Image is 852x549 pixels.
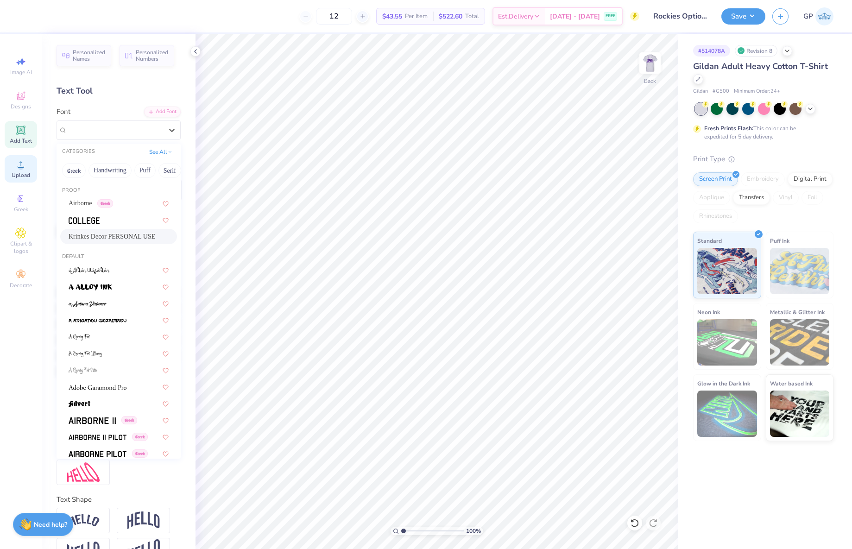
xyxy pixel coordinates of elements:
[69,451,126,457] img: Airborne Pilot
[57,253,181,261] div: Default
[704,125,753,132] strong: Fresh Prints Flash:
[144,107,181,117] div: Add Font
[57,494,181,505] div: Text Shape
[693,172,738,186] div: Screen Print
[69,232,155,241] span: Krinkes Decor PERSONAL USE
[62,163,86,178] button: Greek
[550,12,600,21] span: [DATE] - [DATE]
[788,172,833,186] div: Digital Print
[741,172,785,186] div: Embroidery
[146,147,175,157] button: See All
[132,449,148,458] span: Greek
[770,236,789,246] span: Puff Ink
[693,88,708,95] span: Gildan
[10,282,32,289] span: Decorate
[69,198,92,208] span: Airborne
[69,434,126,441] img: Airborne II Pilot
[134,163,156,178] button: Puff
[69,351,102,357] img: A Charming Font Leftleaning
[498,12,533,21] span: Est. Delivery
[34,520,67,529] strong: Need help?
[57,85,181,97] div: Text Tool
[69,384,126,391] img: Adobe Garamond Pro
[14,206,28,213] span: Greek
[704,124,818,141] div: This color can be expedited for 5 day delivery.
[697,236,722,246] span: Standard
[405,12,428,21] span: Per Item
[158,163,181,178] button: Serif
[697,391,757,437] img: Glow in the Dark Ink
[770,391,830,437] img: Water based Ink
[88,163,132,178] button: Handwriting
[57,187,181,195] div: Proof
[735,45,777,57] div: Revision 8
[802,191,823,205] div: Foil
[67,514,100,527] img: Arc
[465,12,479,21] span: Total
[69,367,97,374] img: A Charming Font Outline
[733,191,770,205] div: Transfers
[57,107,70,117] label: Font
[770,379,813,388] span: Water based Ink
[803,7,833,25] a: GP
[439,12,462,21] span: $522.60
[713,88,729,95] span: # G500
[12,171,30,179] span: Upload
[693,61,828,72] span: Gildan Adult Heavy Cotton T-Shirt
[770,307,825,317] span: Metallic & Glitter Ink
[69,317,126,324] img: a Arigatou Gozaimasu
[734,88,780,95] span: Minimum Order: 24 +
[803,11,813,22] span: GP
[69,401,90,407] img: Advert
[132,433,148,441] span: Greek
[646,7,714,25] input: Untitled Design
[97,199,113,208] span: Greek
[697,379,750,388] span: Glow in the Dark Ink
[693,45,730,57] div: # 514078A
[69,284,112,290] img: a Alloy Ink
[773,191,799,205] div: Vinyl
[382,12,402,21] span: $43.55
[73,49,106,62] span: Personalized Names
[5,240,37,255] span: Clipart & logos
[641,54,659,72] img: Back
[69,417,116,424] img: Airborne II
[644,77,656,85] div: Back
[693,154,833,164] div: Print Type
[697,248,757,294] img: Standard
[10,137,32,145] span: Add Text
[693,209,738,223] div: Rhinestones
[69,334,90,341] img: A Charming Font
[11,103,31,110] span: Designs
[815,7,833,25] img: Gene Padilla
[770,248,830,294] img: Puff Ink
[697,319,757,366] img: Neon Ink
[69,301,107,307] img: a Antara Distance
[62,148,95,156] div: CATEGORIES
[127,511,160,529] img: Arch
[10,69,32,76] span: Image AI
[69,267,110,274] img: a Ahlan Wasahlan
[693,191,730,205] div: Applique
[136,49,169,62] span: Personalized Numbers
[697,307,720,317] span: Neon Ink
[69,217,100,224] img: College
[67,462,100,482] img: Free Distort
[770,319,830,366] img: Metallic & Glitter Ink
[316,8,352,25] input: – –
[721,8,765,25] button: Save
[466,527,481,535] span: 100 %
[121,416,137,424] span: Greek
[606,13,615,19] span: FREE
